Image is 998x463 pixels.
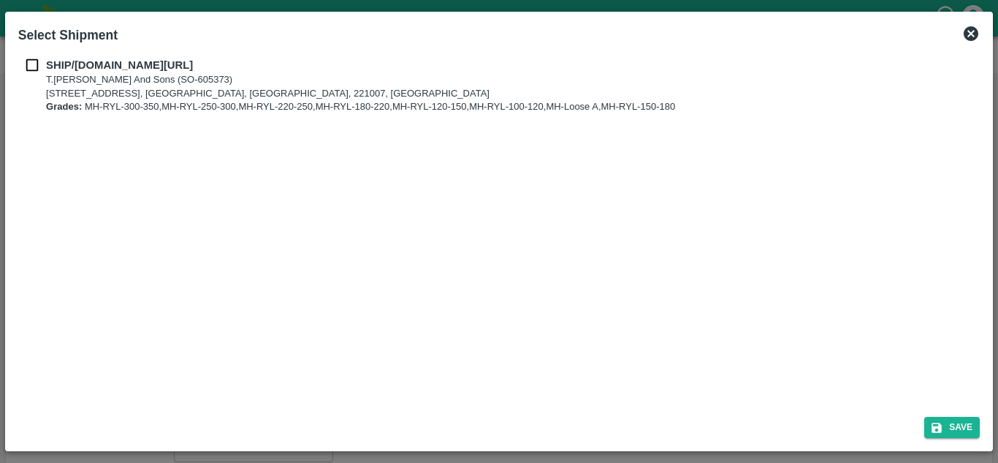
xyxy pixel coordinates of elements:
button: Save [924,417,980,438]
b: Select Shipment [18,28,118,42]
p: [STREET_ADDRESS], [GEOGRAPHIC_DATA], [GEOGRAPHIC_DATA], 221007, [GEOGRAPHIC_DATA] [46,87,675,101]
b: Grades: [46,101,82,112]
p: T.[PERSON_NAME] And Sons (SO-605373) [46,73,675,87]
p: MH-RYL-300-350,MH-RYL-250-300,MH-RYL-220-250,MH-RYL-180-220,MH-RYL-120-150,MH-RYL-100-120,MH-Loos... [46,100,675,114]
b: SHIP/[DOMAIN_NAME][URL] [46,59,193,71]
